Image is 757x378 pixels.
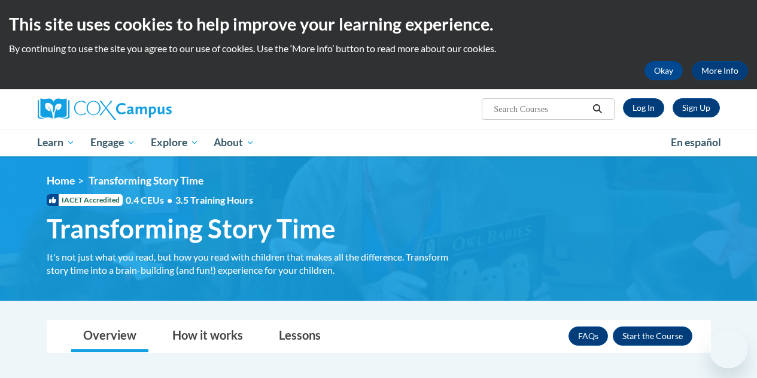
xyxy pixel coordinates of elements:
button: Okay [644,61,683,80]
span: IACET Accredited [47,194,123,206]
span: Transforming Story Time [89,174,203,187]
a: More Info [692,61,748,80]
a: Explore [143,129,206,156]
span: 3.5 Training Hours [175,194,253,205]
p: By continuing to use the site you agree to our use of cookies. Use the ‘More info’ button to read... [9,42,748,55]
input: Search Courses [492,102,588,116]
a: About [206,129,262,156]
span: Engage [90,135,135,150]
a: How it works [160,320,255,352]
div: It's not just what you read, but how you read with children that makes all the difference. Transf... [47,250,460,277]
span: Explore [151,135,199,150]
a: Register [673,98,720,117]
span: Learn [37,135,75,150]
h2: This site uses cookies to help improve your learning experience. [9,12,748,36]
span: En español [671,136,721,149]
a: Engage [83,129,143,156]
a: Cox Campus [38,98,253,120]
a: FAQs [568,326,608,346]
button: Enroll [613,326,692,346]
span: Transforming Story Time [47,213,336,244]
span: About [214,135,254,150]
span: • [167,194,172,205]
iframe: Button to launch messaging window [709,330,747,368]
a: Lessons [267,320,333,352]
a: Home [47,174,75,187]
img: Cox Campus [38,98,172,120]
div: Main menu [29,129,729,156]
a: Log In [623,98,664,117]
a: En español [663,130,729,155]
a: Overview [71,320,148,352]
button: Search [588,102,606,116]
span: 0.4 CEUs [126,193,253,207]
a: Learn [30,129,83,156]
